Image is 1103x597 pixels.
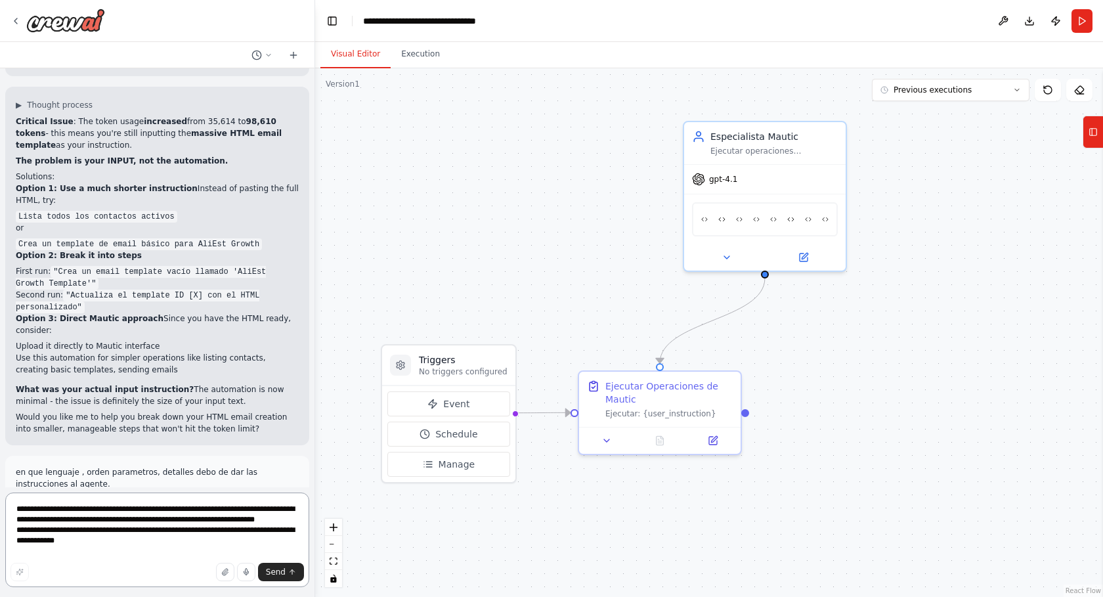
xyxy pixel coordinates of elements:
[283,47,304,63] button: Start a new chat
[325,519,342,536] button: zoom in
[16,466,299,490] p: en que lenguaje , orden parametros, detalles debo de dar las instrucciones al agente.
[144,117,187,126] strong: increased
[710,146,838,156] div: Ejecutar operaciones específicas en Mautic según {user_instruction}
[16,251,142,260] strong: Option 2: Break it into steps
[16,100,22,110] span: ▶
[16,171,299,183] h2: Solutions:
[387,422,510,447] button: Schedule
[246,47,278,63] button: Switch to previous chat
[325,553,342,570] button: fit view
[16,211,177,223] code: Lista todos los contactos activos
[766,250,840,265] button: Open in side panel
[391,41,450,68] button: Execution
[381,344,517,483] div: TriggersNo triggers configuredEventScheduleManage
[16,289,299,313] li: Second run:
[325,536,342,553] button: zoom out
[16,238,262,250] code: Crea un template de email básico para AliEst Growth
[16,117,74,126] strong: Critical Issue
[216,563,234,581] button: Upload files
[323,12,341,30] button: Hide left sidebar
[16,100,93,110] button: ▶Thought process
[16,340,299,352] li: Upload it directly to Mautic interface
[16,385,194,394] strong: What was your actual input instruction?
[16,290,259,313] code: "Actualiza el template ID [X] con el HTML personalizado"
[872,79,1029,101] button: Previous executions
[710,130,838,143] div: Especialista Mautic
[770,211,777,227] img: Mautic Form Manager
[1066,587,1101,594] a: React Flow attribution
[439,458,475,471] span: Manage
[258,563,304,581] button: Send
[736,211,743,227] img: Mautic Campaign Manager (Client Credentials)
[387,391,510,416] button: Event
[690,433,735,449] button: Open in side panel
[266,567,286,577] span: Send
[894,85,972,95] span: Previous executions
[435,428,477,441] span: Schedule
[16,352,299,376] li: Use this automation for simpler operations like listing contacts, creating basic templates, sendi...
[16,313,299,336] p: Since you have the HTML ready, consider:
[605,409,733,419] div: Ejecutar: {user_instruction}
[325,570,342,587] button: toggle interactivity
[320,41,391,68] button: Visual Editor
[653,278,771,363] g: Edge from e1c609b1-e36f-406c-ada5-eb46929f7500 to 2e715ec9-4b84-4832-885f-036975b8cfa4
[363,14,519,28] nav: breadcrumb
[683,121,847,272] div: Especialista MauticEjecutar operaciones específicas en Mautic según {user_instruction}gpt-4.1Maut...
[16,314,163,323] strong: Option 3: Direct Mautic approach
[632,433,688,449] button: No output available
[701,211,708,227] img: Mautic Contact Manager (Client Credentials)
[514,406,571,419] g: Edge from triggers to 2e715ec9-4b84-4832-885f-036975b8cfa4
[16,266,266,290] code: "Crea un email template vacío llamado 'AliEst Growth Template'"
[787,211,794,227] img: Mautic Segment Manager (Client Credentials)
[27,100,93,110] span: Thought process
[443,397,469,410] span: Event
[16,265,299,289] li: First run:
[709,174,737,185] span: gpt-4.1
[753,211,760,227] img: Mautic Page Manager (Client Credentials)
[578,370,742,455] div: Ejecutar Operaciones de MauticEjecutar: {user_instruction}
[16,384,299,407] p: The automation is now minimal - the issue is definitely the size of your input text.
[325,519,342,587] div: React Flow controls
[419,353,508,366] h3: Triggers
[718,211,725,227] img: Mautic Email Manager
[11,563,29,581] button: Improve this prompt
[16,183,299,206] p: Instead of pasting the full HTML, try:
[16,156,228,166] strong: The problem is your INPUT, not the automation.
[387,452,510,477] button: Manage
[419,366,508,377] p: No triggers configured
[237,563,255,581] button: Click to speak your automation idea
[16,411,299,435] p: Would you like me to help you break down your HTML email creation into smaller, manageable steps ...
[26,9,105,32] img: Logo
[326,79,360,89] div: Version 1
[16,184,198,193] strong: Option 1: Use a much shorter instruction
[605,380,733,406] div: Ejecutar Operaciones de Mautic
[16,116,299,151] p: : The token usage from 35,614 to - this means you're still inputting the as your instruction.
[805,211,811,227] img: Mautic OAuth Token Manager
[822,211,829,227] img: Human Interaction Tool
[16,222,299,234] p: or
